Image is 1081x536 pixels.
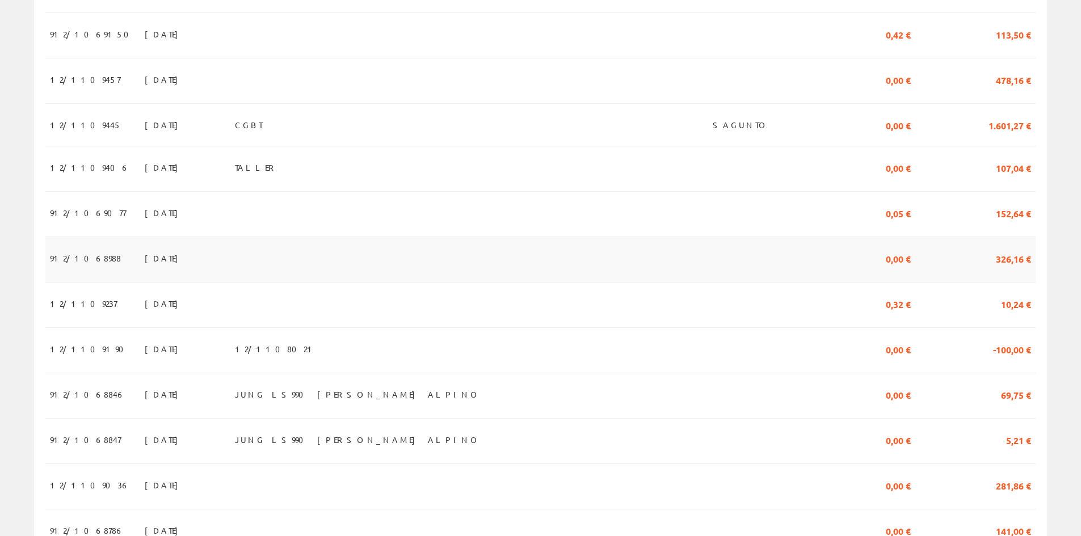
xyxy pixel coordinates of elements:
span: 912/1068847 [50,430,121,449]
span: 326,16 € [996,248,1031,268]
span: CGBT [235,115,262,134]
span: 0,42 € [886,24,911,44]
span: 0,00 € [886,339,911,358]
span: 478,16 € [996,70,1031,89]
span: 10,24 € [1001,294,1031,313]
span: 12/1109237 [50,294,117,313]
span: [DATE] [145,115,184,134]
span: 912/1069150 [50,24,136,44]
span: [DATE] [145,70,184,89]
span: 912/1069077 [50,203,126,222]
span: 1.601,27 € [989,115,1031,134]
span: 912/1068988 [50,248,121,268]
span: 912/1068846 [50,385,125,404]
span: 0,00 € [886,385,911,404]
span: [DATE] [145,24,184,44]
span: 0,00 € [886,158,911,177]
span: 0,32 € [886,294,911,313]
span: 12/1108021 [235,339,317,358]
span: SAGUNTO [713,115,769,134]
span: 12/1109445 [50,115,121,134]
span: [DATE] [145,203,184,222]
span: 0,05 € [886,203,911,222]
span: 0,00 € [886,475,911,495]
span: 12/1109190 [50,339,131,358]
span: TALLER [235,158,278,177]
span: 113,50 € [996,24,1031,44]
span: [DATE] [145,294,184,313]
span: JUNG LS990 [PERSON_NAME] ALPINO [235,385,481,404]
span: [DATE] [145,248,184,268]
span: 0,00 € [886,115,911,134]
span: 5,21 € [1006,430,1031,449]
span: 0,00 € [886,70,911,89]
span: 107,04 € [996,158,1031,177]
span: JUNG LS990 [PERSON_NAME] ALPINO [235,430,481,449]
span: 0,00 € [886,248,911,268]
span: [DATE] [145,158,184,177]
span: 281,86 € [996,475,1031,495]
span: -100,00 € [993,339,1031,358]
span: [DATE] [145,385,184,404]
span: 152,64 € [996,203,1031,222]
span: 12/1109406 [50,158,130,177]
span: [DATE] [145,430,184,449]
span: 0,00 € [886,430,911,449]
span: [DATE] [145,339,184,358]
span: [DATE] [145,475,184,495]
span: 12/1109036 [50,475,130,495]
span: 12/1109457 [50,70,120,89]
span: 69,75 € [1001,385,1031,404]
